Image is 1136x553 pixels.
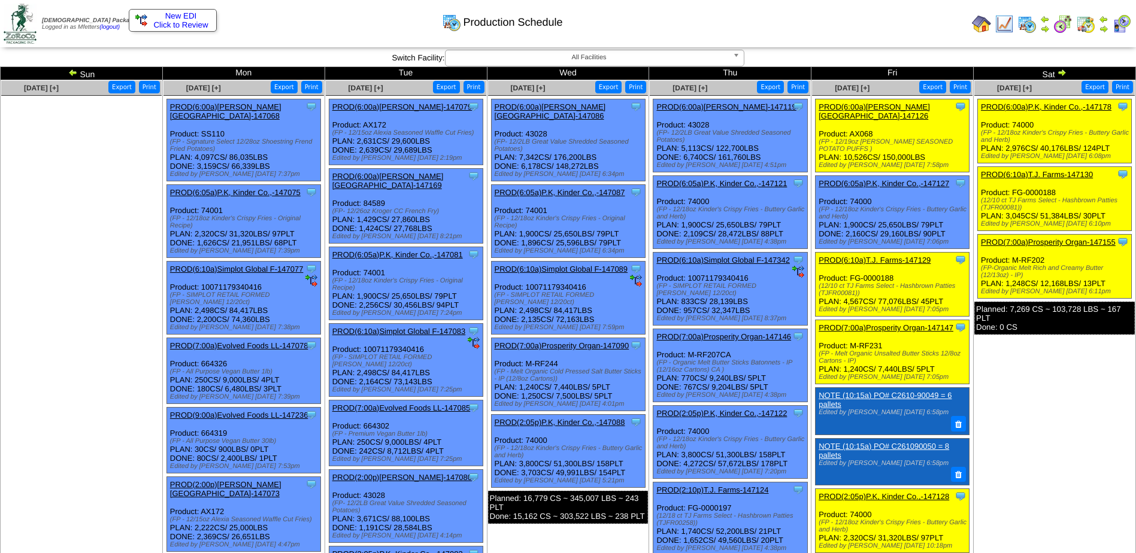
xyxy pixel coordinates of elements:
a: PROD(6:00a)[PERSON_NAME]-147079 [332,102,472,111]
div: Edited by [PERSON_NAME] [DATE] 6:08pm [981,153,1131,160]
button: Print [625,81,646,93]
a: PROD(6:10a)Simplot Global F-147083 [332,327,466,336]
div: (FP - 12/18oz Kinder's Crispy Fries - Original Recipe) [495,215,645,229]
div: (FP - Melt Organic Cold Pressed Salt Butter Sticks - IP (12/8oz Cartons)) [495,368,645,382]
div: Product: M-RF244 PLAN: 1,240CS / 7,440LBS / 5PLT DONE: 1,250CS / 7,500LBS / 5PLT [491,338,645,411]
img: Tooltip [955,101,967,113]
div: (FP- 12/26oz Kroger CC French Fry) [332,208,483,215]
td: Fri [811,67,974,80]
div: Product: 74001 PLAN: 1,900CS / 25,650LBS / 79PLT DONE: 1,896CS / 25,596LBS / 79PLT [491,185,645,258]
a: [DATE] [+] [835,84,870,92]
div: (FP - 12/18oz Kinder's Crispy Fries - Buttery Garlic and Herb) [656,206,807,220]
div: Edited by [PERSON_NAME] [DATE] 7:05pm [819,373,969,381]
a: PROD(9:00a)Evolved Foods LL-147236 [170,411,308,420]
div: Product: 74001 PLAN: 2,320CS / 31,320LBS / 97PLT DONE: 1,626CS / 21,951LBS / 68PLT [166,185,320,258]
div: Product: 74000 PLAN: 3,800CS / 51,300LBS / 158PLT DONE: 4,272CS / 57,672LBS / 178PLT [653,406,807,479]
div: Product: 10071179340416 PLAN: 2,498CS / 84,417LBS DONE: 2,135CS / 72,163LBS [491,262,645,335]
button: Print [301,81,322,93]
button: Print [464,81,484,93]
span: [DATE] [+] [997,84,1032,92]
a: PROD(2:00p)[PERSON_NAME]-147080 [332,473,472,482]
div: (FP - 12/19oz [PERSON_NAME] SEASONED POTATO PUFFS ) [819,138,969,153]
img: calendarprod.gif [442,13,461,32]
div: Planned: 7,269 CS ~ 103,728 LBS ~ 167 PLT Done: 0 CS [974,302,1135,335]
div: Product: 74000 PLAN: 1,900CS / 25,650LBS / 79PLT DONE: 2,160CS / 29,160LBS / 90PLT [816,176,970,249]
div: Edited by [PERSON_NAME] [DATE] 4:51pm [656,162,807,169]
a: PROD(2:10p)T.J. Farms-147124 [656,485,768,494]
img: calendarblend.gif [1053,14,1073,34]
img: Tooltip [792,330,804,342]
a: PROD(2:05p)P.K, Kinder Co.,-147128 [819,492,949,501]
div: Product: AX172 PLAN: 2,631CS / 29,600LBS DONE: 2,639CS / 29,689LBS [329,99,483,165]
div: Edited by [PERSON_NAME] [DATE] 7:25pm [332,386,483,393]
div: (12/10 ct TJ Farms Select - Hashbrown Patties (TJFR00081)) [981,197,1131,211]
a: New EDI Click to Review [135,11,210,29]
button: Export [595,81,622,93]
div: Product: 664319 PLAN: 30CS / 900LBS / 0PLT DONE: 80CS / 2,400LBS / 1PLT [166,408,320,473]
img: Tooltip [305,339,317,351]
a: PROD(2:00p)[PERSON_NAME][GEOGRAPHIC_DATA]-147073 [170,480,281,498]
button: Export [757,81,784,93]
img: Tooltip [630,416,642,428]
span: [DATE] [+] [349,84,383,92]
span: All Facilities [450,50,728,65]
button: Delete Note [951,467,967,482]
div: Edited by [PERSON_NAME] [DATE] 7:37pm [170,171,320,178]
div: Product: 10071179340416 PLAN: 833CS / 28,139LBS DONE: 957CS / 32,347LBS [653,253,807,326]
img: Tooltip [630,263,642,275]
div: Product: SS110 PLAN: 4,097CS / 86,035LBS DONE: 3,159CS / 66,339LBS [166,99,320,181]
div: Edited by [PERSON_NAME] [DATE] 7:05pm [819,306,969,313]
a: PROD(6:10a)T.J. Farms-147129 [819,256,931,265]
div: Edited by [PERSON_NAME] [DATE] 4:38pm [656,391,807,399]
a: PROD(2:05p)P.K, Kinder Co.,-147088 [495,418,625,427]
img: zoroco-logo-small.webp [4,4,37,44]
div: (FP - 12/18oz Kinder's Crispy Fries - Buttery Garlic and Herb) [656,436,807,450]
div: (FP- 12/2LB Great Value Shredded Seasoned Potatoes) [332,500,483,514]
a: PROD(6:00a)[PERSON_NAME][GEOGRAPHIC_DATA]-147126 [819,102,930,120]
span: Production Schedule [463,16,562,29]
div: Edited by [PERSON_NAME] [DATE] 7:20pm [656,468,807,475]
a: PROD(6:10a)Simplot Global F-147077 [170,265,304,274]
img: Tooltip [792,254,804,266]
a: PROD(6:10a)Simplot Global F-147089 [495,265,628,274]
div: (FP - SIMPLOT RETAIL FORMED [PERSON_NAME] 12/20ct) [495,291,645,306]
button: Print [139,81,160,93]
div: Product: 10071179340416 PLAN: 2,498CS / 84,417LBS DONE: 2,164CS / 73,143LBS [329,324,483,397]
div: (FP - 12/18oz Kinder's Crispy Fries - Buttery Garlic and Herb) [819,519,969,533]
a: PROD(6:10a)Simplot Global F-147342 [656,256,790,265]
img: arrowright.gif [1099,24,1108,34]
a: (logout) [99,24,120,31]
span: New EDI [165,11,197,20]
div: Edited by [PERSON_NAME] [DATE] 6:58pm [819,460,963,467]
div: (FP-Organic Melt Rich and Creamy Butter (12/13oz) - IP) [981,265,1131,279]
img: arrowright.gif [1057,68,1067,77]
img: arrowright.gif [1040,24,1050,34]
td: Tue [325,67,487,80]
div: Product: 74000 PLAN: 1,900CS / 25,650LBS / 79PLT DONE: 2,109CS / 28,472LBS / 88PLT [653,176,807,249]
img: home.gif [972,14,991,34]
span: [DATE] [+] [510,84,545,92]
button: Export [1082,81,1108,93]
div: Edited by [PERSON_NAME] [DATE] 7:39pm [170,393,320,400]
div: Product: FG-0000188 PLAN: 3,045CS / 51,384LBS / 30PLT [978,167,1132,231]
a: PROD(6:05a)P.K, Kinder Co.,-147081 [332,250,463,259]
img: Tooltip [305,186,317,198]
a: PROD(6:00a)[PERSON_NAME]-147119 [656,102,796,111]
div: Product: AX068 PLAN: 10,526CS / 150,000LBS [816,99,970,172]
div: (FP - SIMPLOT RETAIL FORMED [PERSON_NAME] 12/20ct) [656,282,807,297]
a: PROD(7:00a)Prosperity Organ-147147 [819,323,953,332]
div: Edited by [PERSON_NAME] [DATE] 4:01pm [495,400,645,408]
button: Export [919,81,946,93]
a: PROD(7:00a)Prosperity Organ-147155 [981,238,1116,247]
div: Edited by [PERSON_NAME] [DATE] 7:58pm [819,162,969,169]
div: Edited by [PERSON_NAME] [DATE] 4:14pm [332,532,483,539]
img: calendarinout.gif [1076,14,1095,34]
img: Tooltip [792,101,804,113]
img: Tooltip [792,484,804,496]
div: (FP - SIMPLOT RETAIL FORMED [PERSON_NAME] 12/20ct) [332,354,483,368]
span: Click to Review [135,20,210,29]
a: PROD(6:05a)P.K, Kinder Co.,-147121 [656,179,787,188]
span: Logged in as Mfetters [42,17,142,31]
a: PROD(7:00a)Evolved Foods LL-147085 [332,403,471,412]
div: Product: 74000 PLAN: 3,800CS / 51,300LBS / 158PLT DONE: 3,703CS / 49,991LBS / 154PLT [491,415,645,488]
